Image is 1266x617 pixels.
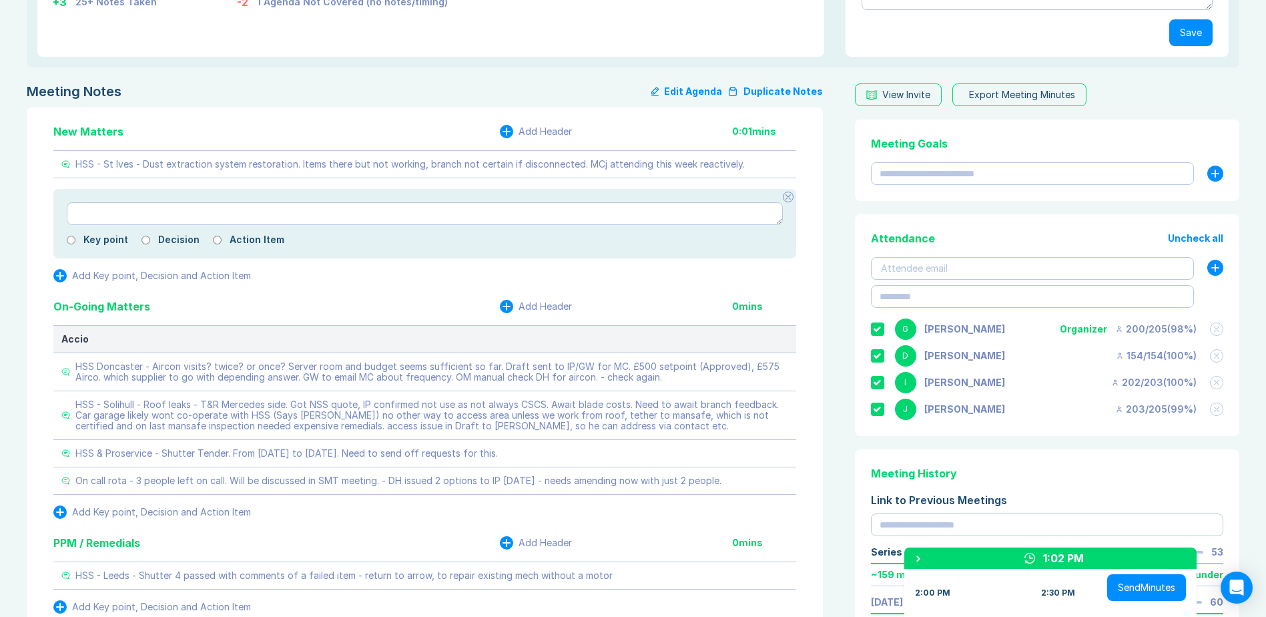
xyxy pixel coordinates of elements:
div: 2:00 PM [915,588,950,598]
div: 0:01 mins [732,126,796,137]
div: I [895,372,916,393]
button: Add Key point, Decision and Action Item [53,600,251,614]
button: View Invite [855,83,942,106]
div: HSS Doncaster - Aircon visits? twice? or once? Server room and budget seems sufficient so far. Dr... [75,361,788,383]
div: Meeting Goals [871,136,1223,152]
div: 154 / 154 ( 100 %) [1116,351,1197,361]
div: HSS - Solihull - Roof leaks - T&R Mercedes side. Got NSS quote, IP confirmed not use as not alway... [75,399,788,431]
div: Gemma White [924,324,1005,335]
div: Organizer [1060,324,1107,335]
button: Add Header [500,125,572,138]
div: Link to Previous Meetings [871,492,1223,508]
div: PPM / Remedials [53,535,140,551]
label: Action Item [230,234,284,245]
div: Add Key point, Decision and Action Item [72,602,251,612]
button: Add Header [500,536,572,550]
div: New Matters [53,124,123,140]
div: On call rota - 3 people left on call. Will be discussed in SMT meeting. - DH issued 2 options to ... [75,475,721,486]
div: Series Average [871,547,944,558]
button: Add Header [500,300,572,313]
div: 202 / 203 ( 100 %) [1111,377,1197,388]
div: G [895,319,916,340]
div: ~ 159 mins early [871,570,946,580]
div: David Hayter [924,351,1005,361]
div: Jonny Welbourn [924,404,1005,415]
div: HSS - Leeds - Shutter 4 passed with comments of a failed item - return to arrow, to repair existi... [75,570,613,581]
button: Uncheck all [1168,233,1223,244]
div: 203 / 205 ( 99 %) [1115,404,1197,415]
div: 200 / 205 ( 98 %) [1115,324,1197,335]
div: Meeting History [871,465,1223,481]
div: J [895,399,916,420]
div: 60 [1210,597,1223,608]
div: 0 mins [732,538,796,548]
div: D [895,345,916,367]
button: Save [1169,19,1213,46]
div: On-Going Matters [53,298,150,315]
label: Key point [83,234,128,245]
button: Duplicate Notes [727,83,823,99]
div: Add Header [519,301,572,312]
div: Add Key point, Decision and Action Item [72,270,251,281]
div: Export Meeting Minutes [969,89,1075,100]
label: Decision [158,234,200,245]
div: Open Intercom Messenger [1221,572,1253,604]
div: Add Header [519,538,572,548]
button: Export Meeting Minutes [952,83,1086,106]
div: Iain Parnell [924,377,1005,388]
div: 2:30 PM [1041,588,1075,598]
div: HSS & Proservice - Shutter Tender. From [DATE] to [DATE]. Need to send off requests for this. [75,448,498,459]
div: Add Header [519,126,572,137]
div: View Invite [882,89,930,100]
a: [DATE] [871,597,903,608]
button: Add Key point, Decision and Action Item [53,505,251,519]
div: Attendance [871,230,935,246]
button: Add Key point, Decision and Action Item [53,269,251,282]
div: 53 [1211,547,1223,558]
div: 1:02 PM [1043,550,1084,566]
button: Edit Agenda [651,83,722,99]
div: Accio [61,334,788,345]
div: HSS - St Ives - Dust extraction system restoration. Items there but not working, branch not certa... [75,159,745,170]
div: Meeting Notes [27,83,121,99]
div: Add Key point, Decision and Action Item [72,507,251,518]
div: 0 mins [732,301,796,312]
button: SendMinutes [1107,574,1186,601]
